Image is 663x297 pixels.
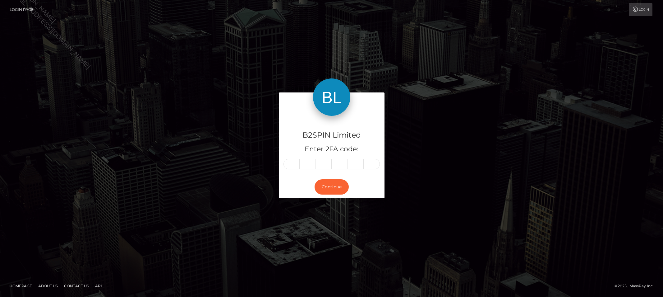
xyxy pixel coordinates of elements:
[7,281,35,291] a: Homepage
[283,130,380,141] h4: B2SPIN Limited
[10,3,34,16] a: Login Page
[62,281,91,291] a: Contact Us
[313,78,350,116] img: B2SPIN Limited
[283,144,380,154] h5: Enter 2FA code:
[629,3,652,16] a: Login
[93,281,104,291] a: API
[615,283,658,290] div: © 2025 , MassPay Inc.
[315,179,349,195] button: Continue
[36,281,60,291] a: About Us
